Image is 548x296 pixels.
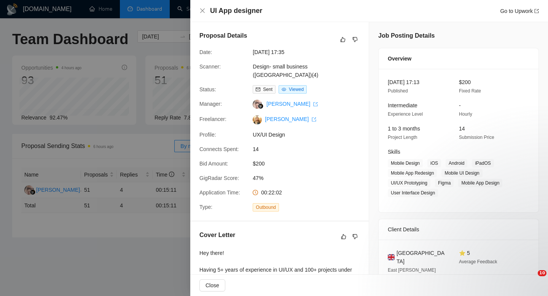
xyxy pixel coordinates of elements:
[388,79,419,85] span: [DATE] 17:13
[289,87,304,92] span: Viewed
[199,8,205,14] button: Close
[441,169,482,177] span: Mobile UI Design
[388,219,529,240] div: Client Details
[459,126,465,132] span: 14
[253,203,279,212] span: Outbound
[350,35,360,44] button: dislike
[352,37,358,43] span: dislike
[340,37,346,43] span: like
[253,190,258,195] span: clock-circle
[199,49,212,55] span: Date:
[199,175,239,181] span: GigRadar Score:
[459,111,472,117] span: Hourly
[263,87,272,92] span: Sent
[199,64,221,70] span: Scanner:
[282,87,286,92] span: eye
[199,189,240,196] span: Application Time:
[459,88,481,94] span: Fixed Rate
[388,253,395,261] img: 🇬🇧
[199,31,247,40] h5: Proposal Details
[378,31,435,40] h5: Job Posting Details
[338,35,347,44] button: like
[256,87,260,92] span: mail
[388,189,438,197] span: User Interface Design
[253,159,367,168] span: $200
[352,234,358,240] span: dislike
[199,8,205,14] span: close
[538,270,546,276] span: 10
[341,234,346,240] span: like
[388,126,420,132] span: 1 to 3 months
[350,232,360,241] button: dislike
[199,101,222,107] span: Manager:
[253,145,367,153] span: 14
[388,169,437,177] span: Mobile App Redesign
[253,48,367,56] span: [DATE] 17:35
[397,249,447,266] span: [GEOGRAPHIC_DATA]
[459,102,461,108] span: -
[199,132,216,138] span: Profile:
[313,102,318,107] span: export
[199,279,225,291] button: Close
[253,174,367,182] span: 47%
[522,270,540,288] iframe: Intercom live chat
[388,179,430,187] span: UI/UX Prototyping
[435,179,454,187] span: Figma
[459,135,494,140] span: Submission Price
[199,161,228,167] span: Bid Amount:
[388,111,423,117] span: Experience Level
[266,101,318,107] a: [PERSON_NAME] export
[472,159,494,167] span: iPadOS
[312,117,316,122] span: export
[199,86,216,92] span: Status:
[265,116,316,122] a: [PERSON_NAME] export
[199,204,212,210] span: Type:
[427,159,441,167] span: iOS
[199,231,235,240] h5: Cover Letter
[258,103,263,109] img: gigradar-bm.png
[388,88,408,94] span: Published
[388,54,411,63] span: Overview
[388,135,417,140] span: Project Length
[458,179,502,187] span: Mobile App Design
[388,267,436,282] span: East [PERSON_NAME] 03:26 PM
[388,149,400,155] span: Skills
[253,64,318,78] a: Design- small business ([GEOGRAPHIC_DATA])(4)
[199,116,226,122] span: Freelancer:
[339,232,348,241] button: like
[210,6,262,16] h4: UI App designer
[261,189,282,196] span: 00:22:02
[253,130,367,139] span: UX/UI Design
[446,159,467,167] span: Android
[500,8,539,14] a: Go to Upworkexport
[534,9,539,13] span: export
[253,115,262,124] img: c1VvKIttGVViXNJL2ESZaUf3zaf4LsFQKa-J0jOo-moCuMrl1Xwh1qxgsHaISjvPQe
[205,281,219,290] span: Close
[459,79,471,85] span: $200
[388,102,417,108] span: Intermediate
[199,146,239,152] span: Connects Spent:
[388,159,423,167] span: Mobile Design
